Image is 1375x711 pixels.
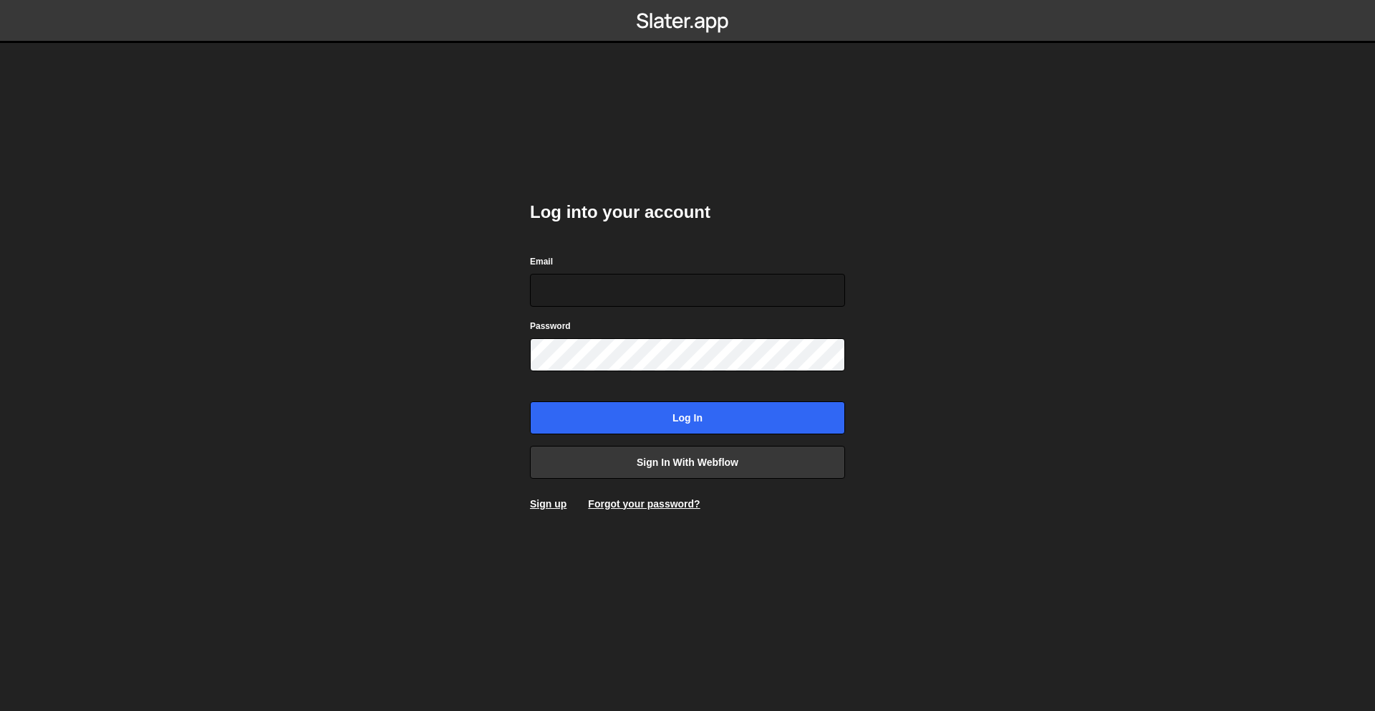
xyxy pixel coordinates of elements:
[530,254,553,269] label: Email
[530,401,845,434] input: Log in
[530,319,571,333] label: Password
[530,446,845,479] a: Sign in with Webflow
[588,498,700,510] a: Forgot your password?
[530,498,566,510] a: Sign up
[530,201,845,224] h2: Log into your account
